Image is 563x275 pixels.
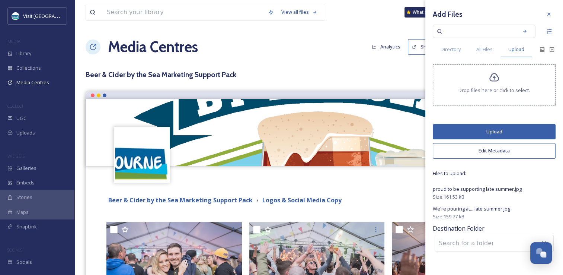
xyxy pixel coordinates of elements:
[368,39,408,54] a: Analytics
[7,153,25,159] span: WIDGETS
[508,46,524,53] span: Upload
[433,186,522,192] span: proud to be supporting late summer.jpg
[16,259,32,266] span: Socials
[368,39,404,54] button: Analytics
[23,12,139,19] span: Visit [GEOGRAPHIC_DATA] and [GEOGRAPHIC_DATA]
[476,46,493,53] span: All Files
[458,87,530,94] span: Drop files here or click to select.
[7,103,23,109] span: COLLECT
[108,196,253,204] strong: Beer & Cider by the Sea Marketing Support Pack
[435,235,517,252] input: Search for a folder
[16,194,32,201] span: Stories
[441,46,461,53] span: Directory
[16,129,35,136] span: Uploads
[16,223,37,230] span: SnapLink
[16,209,29,216] span: Maps
[16,179,35,186] span: Embeds
[16,79,49,86] span: Media Centres
[404,7,442,18] a: What's New
[86,69,552,80] h3: Beer & Cider by the Sea Marketing Support Pack
[530,242,552,264] button: Open Chat
[86,99,551,166] img: Beer & Cider by the Sea supporters logo orange.png
[433,193,464,200] span: Size: 161.53 kB
[16,64,41,72] span: Collections
[433,224,556,233] span: Destination Folder
[7,38,20,44] span: MEDIA
[115,128,169,182] img: Capture.JPG
[7,247,22,253] span: SOCIALS
[16,50,31,57] span: Library
[103,4,264,20] input: Search your library
[433,9,463,20] h3: Add Files
[433,205,510,212] span: We're pouring at... late summer.jpg
[278,5,321,19] a: View all files
[433,213,464,220] span: Size: 159.77 kB
[433,143,556,158] button: Edit Metadata
[433,170,556,177] span: Files to upload:
[262,196,342,204] strong: Logos & Social Media Copy
[108,36,198,58] a: Media Centres
[12,12,19,20] img: Capture.JPG
[16,165,36,172] span: Galleries
[16,115,26,122] span: UGC
[408,39,438,54] button: Share
[433,124,556,139] button: Upload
